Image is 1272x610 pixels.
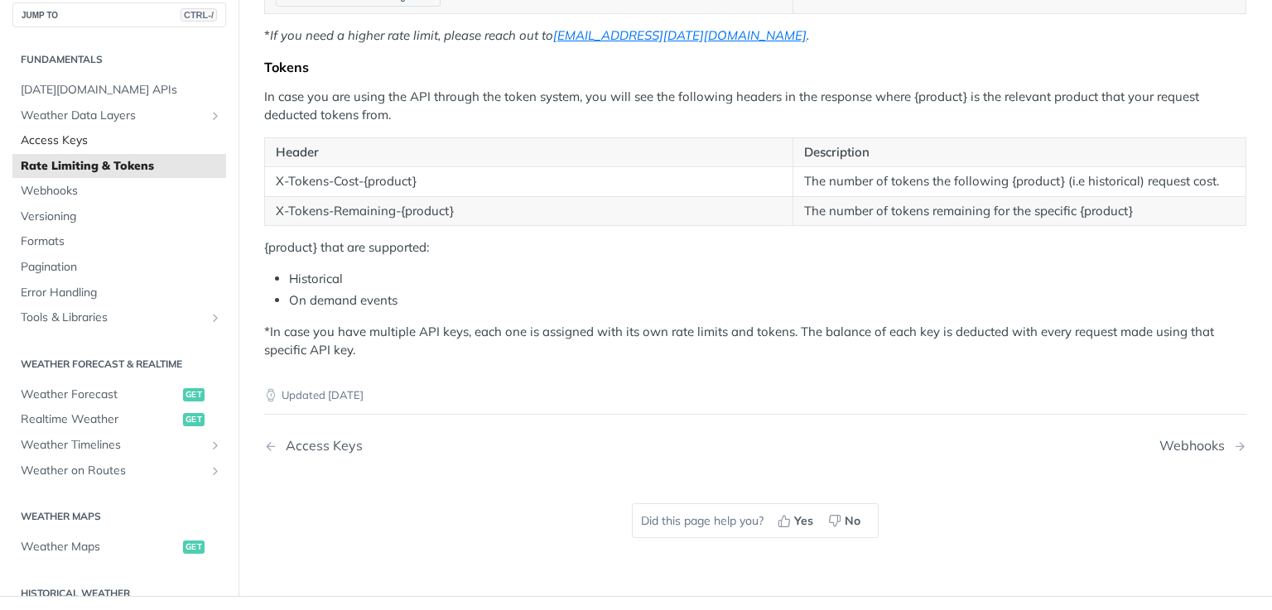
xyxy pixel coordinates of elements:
a: Weather Data LayersShow subpages for Weather Data Layers [12,103,226,128]
button: Show subpages for Weather Data Layers [209,109,222,122]
a: Formats [12,230,226,255]
li: Historical [289,270,1246,289]
p: {product} that are supported: [264,238,1246,257]
button: Show subpages for Weather Timelines [209,439,222,452]
span: Weather Forecast [21,387,179,403]
div: Webhooks [1159,438,1233,454]
div: Access Keys [277,438,363,454]
span: Tools & Libraries [21,310,205,327]
a: Weather on RoutesShow subpages for Weather on Routes [12,459,226,483]
a: Realtime Weatherget [12,408,226,433]
a: Webhooks [12,180,226,204]
span: Weather on Routes [21,463,205,479]
a: [DATE][DOMAIN_NAME] APIs [12,78,226,103]
span: Error Handling [21,285,222,301]
span: CTRL-/ [181,8,217,22]
a: Weather TimelinesShow subpages for Weather Timelines [12,433,226,458]
h2: Fundamentals [12,52,226,67]
th: Description [793,137,1246,167]
span: Formats [21,234,222,251]
span: Weather Timelines [21,437,205,454]
td: The number of tokens remaining for the specific {product} [793,196,1246,226]
a: Weather Forecastget [12,382,226,407]
span: Versioning [21,209,222,225]
td: X-Tokens-Cost-{product} [265,167,793,197]
p: In case you are using the API through the token system, you will see the following headers in the... [264,88,1246,125]
a: Rate Limiting & Tokens [12,154,226,179]
span: get [183,388,205,401]
em: If you need a higher rate limit, please reach out to . [270,27,809,43]
span: Realtime Weather [21,412,179,429]
div: Tokens [264,59,1246,75]
span: Weather Maps [21,539,179,555]
div: Did this page help you? [632,503,879,538]
span: Rate Limiting & Tokens [21,158,222,175]
span: Webhooks [21,184,222,200]
button: JUMP TOCTRL-/ [12,2,226,27]
a: Versioning [12,204,226,229]
p: *In case you have multiple API keys, each one is assigned with its own rate limits and tokens. Th... [264,323,1246,360]
h2: Historical Weather [12,586,226,601]
td: The number of tokens the following {product} (i.e historical) request cost. [793,167,1246,197]
button: No [822,508,870,533]
td: X-Tokens-Remaining-{product} [265,196,793,226]
nav: Pagination Controls [264,421,1246,470]
a: Weather Mapsget [12,535,226,560]
button: Yes [772,508,822,533]
span: Access Keys [21,132,222,149]
span: Weather Data Layers [21,108,205,124]
th: Header [265,137,793,167]
a: Previous Page: Access Keys [264,438,685,454]
li: On demand events [289,291,1246,310]
button: Show subpages for Tools & Libraries [209,312,222,325]
a: Error Handling [12,281,226,305]
h2: Weather Maps [12,509,226,524]
a: Tools & LibrariesShow subpages for Tools & Libraries [12,306,226,331]
span: get [183,414,205,427]
span: Yes [794,512,813,530]
p: Updated [DATE] [264,387,1246,404]
a: Access Keys [12,128,226,153]
button: Show subpages for Weather on Routes [209,464,222,478]
a: Pagination [12,255,226,280]
h2: Weather Forecast & realtime [12,357,226,372]
span: get [183,540,205,554]
span: Pagination [21,259,222,276]
span: No [845,512,860,530]
span: [DATE][DOMAIN_NAME] APIs [21,82,222,98]
a: [EMAIL_ADDRESS][DATE][DOMAIN_NAME] [553,27,807,43]
a: Next Page: Webhooks [1159,438,1246,454]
